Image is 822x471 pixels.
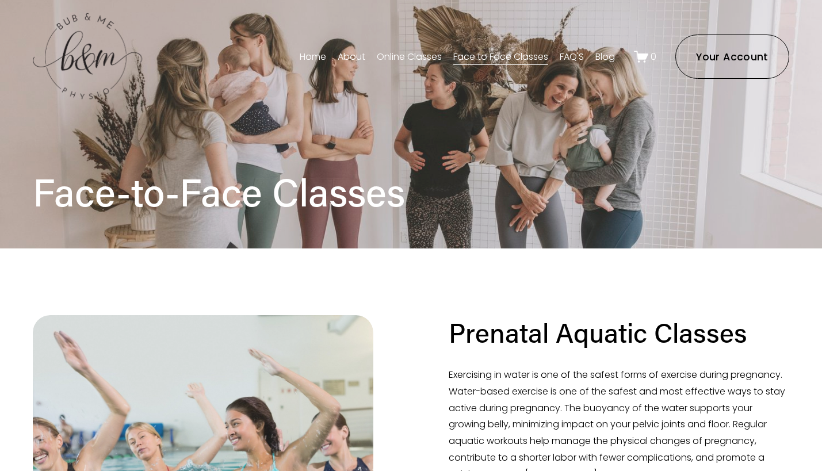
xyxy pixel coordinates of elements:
[696,49,768,64] ms-portal-inner: Your Account
[338,48,365,66] a: About
[651,50,656,63] span: 0
[300,48,326,66] a: Home
[33,168,411,216] h1: Face-to-Face Classes
[33,12,142,101] img: bubandme
[560,48,584,66] a: FAQ'S
[453,48,548,66] a: Face to Face Classes
[595,48,615,66] a: Blog
[634,49,657,64] a: 0 items in cart
[449,315,747,350] h2: Prenatal Aquatic Classes
[675,35,789,79] a: Your Account
[377,48,442,66] a: Online Classes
